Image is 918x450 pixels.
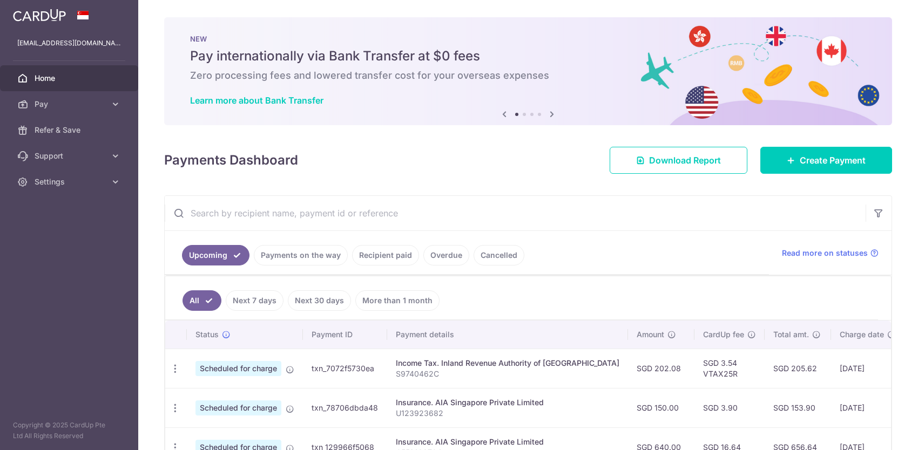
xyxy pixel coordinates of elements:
[352,245,419,265] a: Recipient paid
[17,38,121,49] p: [EMAIL_ADDRESS][DOMAIN_NAME]
[396,408,619,419] p: U123923682
[35,125,106,135] span: Refer & Save
[831,388,905,427] td: [DATE]
[628,388,694,427] td: SGD 150.00
[164,17,892,125] img: Bank transfer banner
[195,361,281,376] span: Scheduled for charge
[303,388,387,427] td: txn_78706dbda48
[703,329,744,340] span: CardUp fee
[190,95,323,106] a: Learn more about Bank Transfer
[423,245,469,265] a: Overdue
[35,176,106,187] span: Settings
[474,245,524,265] a: Cancelled
[35,73,106,84] span: Home
[303,349,387,388] td: txn_7072f5730ea
[840,329,884,340] span: Charge date
[760,147,892,174] a: Create Payment
[182,245,249,265] a: Upcoming
[195,329,219,340] span: Status
[628,349,694,388] td: SGD 202.08
[355,290,440,311] a: More than 1 month
[396,369,619,379] p: S9740462C
[387,321,628,349] th: Payment details
[35,99,106,110] span: Pay
[396,437,619,447] div: Insurance. AIA Singapore Private Limited
[831,349,905,388] td: [DATE]
[765,388,831,427] td: SGD 153.90
[288,290,351,311] a: Next 30 days
[190,69,866,82] h6: Zero processing fees and lowered transfer cost for your overseas expenses
[303,321,387,349] th: Payment ID
[195,400,281,415] span: Scheduled for charge
[649,154,721,167] span: Download Report
[190,35,866,43] p: NEW
[765,349,831,388] td: SGD 205.62
[637,329,664,340] span: Amount
[254,245,348,265] a: Payments on the way
[226,290,283,311] a: Next 7 days
[190,47,866,65] h5: Pay internationally via Bank Transfer at $0 fees
[782,248,868,258] span: Read more on statuses
[165,196,866,230] input: Search by recipient name, payment id or reference
[164,151,298,170] h4: Payments Dashboard
[800,154,866,167] span: Create Payment
[13,9,66,22] img: CardUp
[694,349,765,388] td: SGD 3.54 VTAX25R
[183,290,221,311] a: All
[610,147,747,174] a: Download Report
[396,397,619,408] div: Insurance. AIA Singapore Private Limited
[694,388,765,427] td: SGD 3.90
[35,151,106,161] span: Support
[782,248,879,258] a: Read more on statuses
[396,358,619,369] div: Income Tax. Inland Revenue Authority of [GEOGRAPHIC_DATA]
[773,329,809,340] span: Total amt.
